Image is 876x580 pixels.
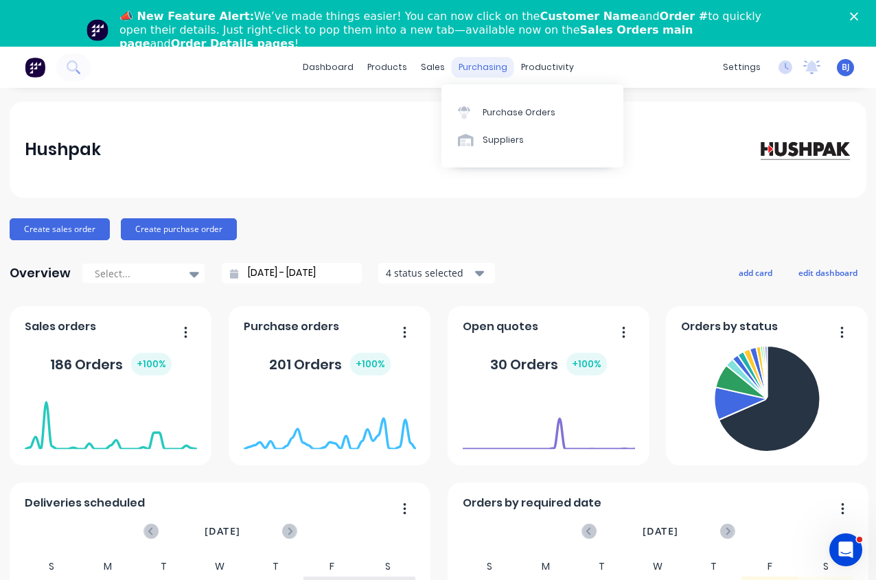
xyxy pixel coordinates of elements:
b: Sales Orders main page [119,23,693,50]
div: products [360,57,414,78]
div: Purchase Orders [483,106,555,119]
div: 4 status selected [386,266,472,280]
div: Close [850,12,864,21]
span: [DATE] [643,524,678,539]
div: purchasing [452,57,514,78]
button: Create sales order [10,218,110,240]
b: Order # [660,10,708,23]
button: add card [730,264,781,281]
div: + 100 % [131,353,172,375]
div: 201 Orders [269,353,391,375]
a: dashboard [296,57,360,78]
b: Customer Name [540,10,638,23]
div: T [248,557,304,577]
span: Orders by status [681,318,778,335]
div: 186 Orders [50,353,172,375]
div: M [80,557,136,577]
span: Purchase orders [244,318,339,335]
span: [DATE] [205,524,240,539]
div: + 100 % [566,353,607,375]
button: 4 status selected [378,263,495,283]
div: S [360,557,416,577]
iframe: Intercom live chat [829,533,862,566]
div: F [741,557,798,577]
button: Create purchase order [121,218,237,240]
div: Overview [10,259,71,287]
img: Factory [25,57,45,78]
div: S [798,557,854,577]
div: W [630,557,686,577]
div: sales [414,57,452,78]
div: Hushpak [25,136,101,163]
div: M [518,557,574,577]
span: Deliveries scheduled [25,495,145,511]
div: 30 Orders [490,353,607,375]
b: Order Details pages [171,37,295,50]
span: BJ [842,61,850,73]
div: T [686,557,742,577]
div: settings [716,57,768,78]
div: T [136,557,192,577]
div: T [574,557,630,577]
a: Purchase Orders [441,98,623,126]
button: edit dashboard [789,264,866,281]
span: Open quotes [463,318,538,335]
div: + 100 % [350,353,391,375]
b: 📣 New Feature Alert: [119,10,254,23]
div: We’ve made things easier! You can now click on the and to quickly open their details. Just right-... [119,10,768,51]
div: W [192,557,248,577]
div: S [24,557,80,577]
div: productivity [514,57,581,78]
img: Hushpak [755,137,851,161]
div: F [303,557,360,577]
div: S [462,557,518,577]
img: Profile image for Team [87,19,108,41]
div: Suppliers [483,134,524,146]
span: Sales orders [25,318,96,335]
a: Suppliers [441,126,623,154]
